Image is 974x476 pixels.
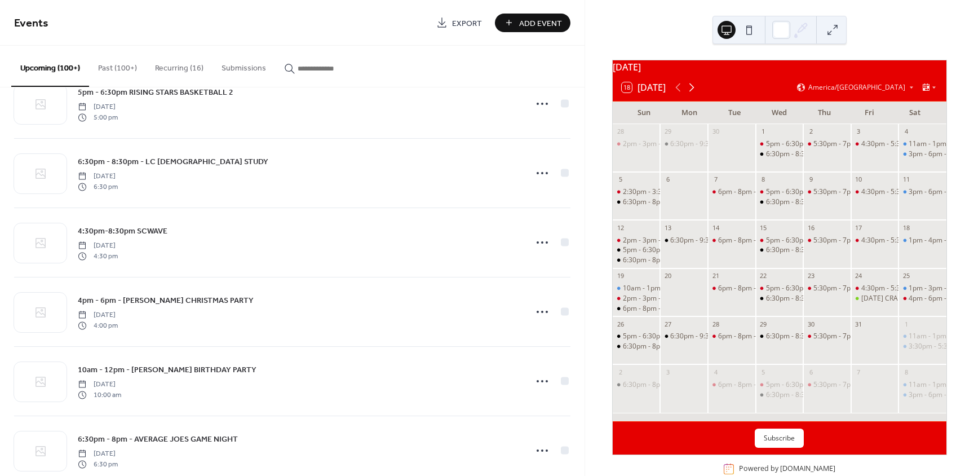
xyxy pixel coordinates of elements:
div: 5pm - 6:30pm RISING STARS BASKETBALL 1 [766,284,902,293]
div: 5 [616,175,625,184]
div: 30 [807,320,815,328]
div: 5pm - 6:30pm RISING STARS BASKETBALL 2 [766,380,902,390]
div: 1 [759,127,768,136]
span: [DATE] [78,380,121,390]
div: 31 [855,320,863,328]
button: Recurring (16) [146,46,212,86]
div: 6:30pm - 8pm - AVERAGE JOES GAME NIGHT [613,342,661,351]
div: 3:30pm - 5:30pm - ZITZNER BIRTHDAY PARTY [898,342,946,351]
div: 11am - 1pm - TIERNEY BIRTHDAY PARTY [898,139,946,149]
div: 6:30pm - 8pm - AVERAGE JOES GAME NIGHT [613,380,661,390]
div: 5:30pm - 7pm - LIGHT DINKERS PICKLEBALL [813,284,950,293]
div: 6:30pm - 8:30pm - LC [DEMOGRAPHIC_DATA] STUDY [766,332,932,341]
span: 6:30 pm [78,459,118,469]
div: 6:30pm - 9:30pm - YOUNG LIFE [670,139,767,149]
div: 3pm - 6pm - KELLY BIRTHDAY PARTY [898,149,946,159]
div: 4:30pm - 5:30pm - JOSH BASKETBALL [851,236,899,245]
span: [DATE] [78,171,118,182]
div: 2pm - 3pm - JOSH BASKETBALL [623,139,720,149]
div: 28 [616,127,625,136]
div: 4 [711,368,720,376]
div: 26 [616,320,625,328]
div: 6:30pm - 8:30pm - LC [DEMOGRAPHIC_DATA] STUDY [766,245,932,255]
div: 2:30pm - 3:30pm - JOSH BASKETBALL [613,187,661,197]
div: 5pm - 6:30pm RISING STARS BASKETBALL 1 [766,139,902,149]
div: 6pm - 8pm - [PERSON_NAME] [718,187,811,197]
div: 3 [855,127,863,136]
div: 20 [663,272,672,280]
div: 5pm - 6:30pm - ADULT PICKLEBALL [613,332,661,341]
div: 27 [663,320,672,328]
div: 2 [807,127,815,136]
div: 6:30pm - 8:30pm - LC BIBLE STUDY [756,390,804,400]
div: 1pm - 3pm - BJELIC BIRTHDAY PARTY [898,284,946,293]
div: 5 [759,368,768,376]
div: 5pm - 6:30pm RISING STARS BASKETBALL 1 [756,236,804,245]
span: 5pm - 6:30pm RISING STARS BASKETBALL 2 [78,87,233,99]
div: 6:30pm - 9:30pm - YOUNG LIFE [670,236,767,245]
div: [DATE] [613,60,946,74]
span: Add Event [519,17,562,29]
div: 23 [807,272,815,280]
div: 5pm - 6:30pm RISING STARS BASKETBALL 1 [766,236,902,245]
div: 5pm - 6:30pm RISING STARS BASKETBALL 1 [756,284,804,293]
div: 10 [855,175,863,184]
div: 6pm - 8pm - WENDY PICKLEBALL [708,380,756,390]
button: 18[DATE] [618,80,670,95]
span: America/[GEOGRAPHIC_DATA] [808,84,905,91]
div: 5pm - 6:30pm RISING STARS BASKETBALL 1 [756,187,804,197]
div: 6:30pm - 8:30pm - LC [DEMOGRAPHIC_DATA] STUDY [766,390,932,400]
div: 5:30pm - 7pm - LIGHT DINKERS PICKLEBALL [803,187,851,197]
div: 4 [902,127,910,136]
button: Add Event [495,14,570,32]
span: 4:30 pm [78,251,118,261]
div: 5pm - 6:30pm RISING STARS BASKETBALL 2 [756,380,804,390]
button: Upcoming (100+) [11,46,89,87]
div: 8 [902,368,910,376]
a: 5pm - 6:30pm RISING STARS BASKETBALL 2 [78,86,233,99]
div: 19 [616,272,625,280]
button: Past (100+) [89,46,146,86]
div: 2:30pm - 3:30pm - [PERSON_NAME] BASKETBALL [623,187,777,197]
div: 6:30pm - 8:30pm - LC [DEMOGRAPHIC_DATA] STUDY [766,294,932,303]
div: [DATE] CRAFT AND MOVIE NIGHT [861,294,967,303]
a: 4:30pm-8:30pm SCWAVE [78,224,167,237]
div: 6pm - 8pm - WENDY PICKLEBALL [708,332,756,341]
div: 2 [616,368,625,376]
div: 15 [759,223,768,232]
div: 3 [663,368,672,376]
div: 6:30pm - 8:30pm - LC [DEMOGRAPHIC_DATA] STUDY [766,149,932,159]
div: 1pm - 4pm - LATZKE BIRTHDAY PARTY [898,236,946,245]
div: 5pm - 6:30pm - ADULT PICKLEBALL [623,245,733,255]
div: Sun [622,102,667,124]
a: Export [428,14,490,32]
div: HALLOWEEN CRAFT AND MOVIE NIGHT [851,294,899,303]
div: 14 [711,223,720,232]
div: 18 [902,223,910,232]
div: 6pm - 8pm - WENDY PICKLEBALL [708,236,756,245]
div: 17 [855,223,863,232]
div: 5:30pm - 7pm - LIGHT DINKERS PICKLEBALL [803,236,851,245]
span: 10:00 am [78,390,121,400]
div: 24 [855,272,863,280]
span: [DATE] [78,241,118,251]
span: [DATE] [78,449,118,459]
div: 29 [759,320,768,328]
div: 7 [711,175,720,184]
a: 10am - 12pm - [PERSON_NAME] BIRTHDAY PARTY [78,363,256,376]
div: 28 [711,320,720,328]
div: Fri [847,102,892,124]
div: 5:30pm - 7pm - LIGHT DINKERS PICKLEBALL [813,236,950,245]
div: 6:30pm - 8:30pm - LC BIBLE STUDY [756,332,804,341]
div: 10am - 1pm - STILL BIRTHDAY PARTY [613,284,661,293]
div: 6:30pm - 9:30pm - YOUNG LIFE [660,139,708,149]
div: 6:30pm - 9:30pm - YOUNG LIFE [670,332,767,341]
span: 4:00 pm [78,320,118,330]
div: 6:30pm - 8pm - AVERAGE JOES GAME NIGHT [623,342,762,351]
div: Wed [757,102,802,124]
div: 29 [663,127,672,136]
span: 4pm - 6pm - [PERSON_NAME] CHRISTMAS PARTY [78,295,254,307]
div: 6pm - 8pm - HIGH SCHOOL OPEN MIC [613,304,661,314]
div: 4:30pm - 5:30pm - JOSH BASKETBALL [851,187,899,197]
